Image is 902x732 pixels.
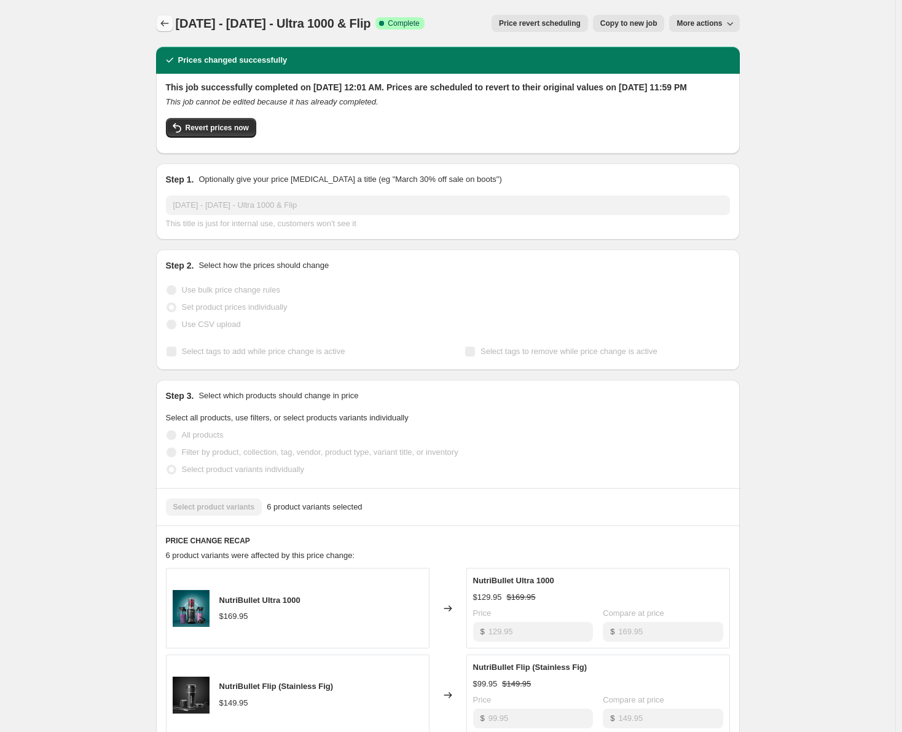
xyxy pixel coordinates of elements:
span: $ [480,627,485,636]
span: 6 product variants selected [267,501,362,513]
span: More actions [676,18,722,28]
span: Revert prices now [186,123,249,133]
span: NutriBullet Flip (Stainless Fig) [219,682,334,691]
span: Use bulk price change rules [182,285,280,294]
h2: Prices changed successfully [178,54,288,66]
p: Select how the prices should change [198,259,329,272]
span: This title is just for internal use, customers won't see it [166,219,356,228]
span: NutriBullet Ultra 1000 [219,596,300,605]
button: Price change jobs [156,15,173,32]
h6: PRICE CHANGE RECAP [166,536,730,546]
h2: Step 1. [166,173,194,186]
span: $ [480,714,485,723]
button: Revert prices now [166,118,256,138]
img: BLACKFULLCONFIG_80x.png [173,677,210,714]
span: NutriBullet Ultra 1000 [473,576,554,585]
span: Complete [388,18,419,28]
div: $99.95 [473,678,498,690]
div: $169.95 [219,610,248,623]
h2: This job successfully completed on [DATE] 12:01 AM. Prices are scheduled to revert to their origi... [166,81,730,93]
input: 30% off holiday sale [166,195,730,215]
button: Copy to new job [593,15,665,32]
span: All products [182,430,224,439]
span: Set product prices individually [182,302,288,312]
span: Filter by product, collection, tag, vendor, product type, variant title, or inventory [182,447,458,457]
span: [DATE] - [DATE] - Ultra 1000 & Flip [176,17,371,30]
span: Select all products, use filters, or select products variants individually [166,413,409,422]
h2: Step 2. [166,259,194,272]
span: Compare at price [603,695,664,704]
button: More actions [669,15,739,32]
strike: $149.95 [502,678,531,690]
p: Optionally give your price [MEDICAL_DATA] a title (eg "March 30% off sale on boots") [198,173,501,186]
span: 6 product variants were affected by this price change: [166,551,355,560]
h2: Step 3. [166,390,194,402]
span: Select product variants individually [182,465,304,474]
i: This job cannot be edited because it has already completed. [166,97,378,106]
span: Compare at price [603,608,664,618]
p: Select which products should change in price [198,390,358,402]
button: Price revert scheduling [492,15,588,32]
span: Price [473,695,492,704]
span: NutriBullet Flip (Stainless Fig) [473,663,587,672]
span: Select tags to add while price change is active [182,347,345,356]
div: $129.95 [473,591,502,604]
span: Price [473,608,492,618]
span: $ [610,714,614,723]
span: Price revert scheduling [499,18,581,28]
strike: $169.95 [507,591,536,604]
span: Copy to new job [600,18,657,28]
span: Select tags to remove while price change is active [480,347,657,356]
img: Ultra_1200_for_website_80x.png [173,590,210,627]
div: $149.95 [219,697,248,709]
span: $ [610,627,614,636]
span: Use CSV upload [182,320,241,329]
